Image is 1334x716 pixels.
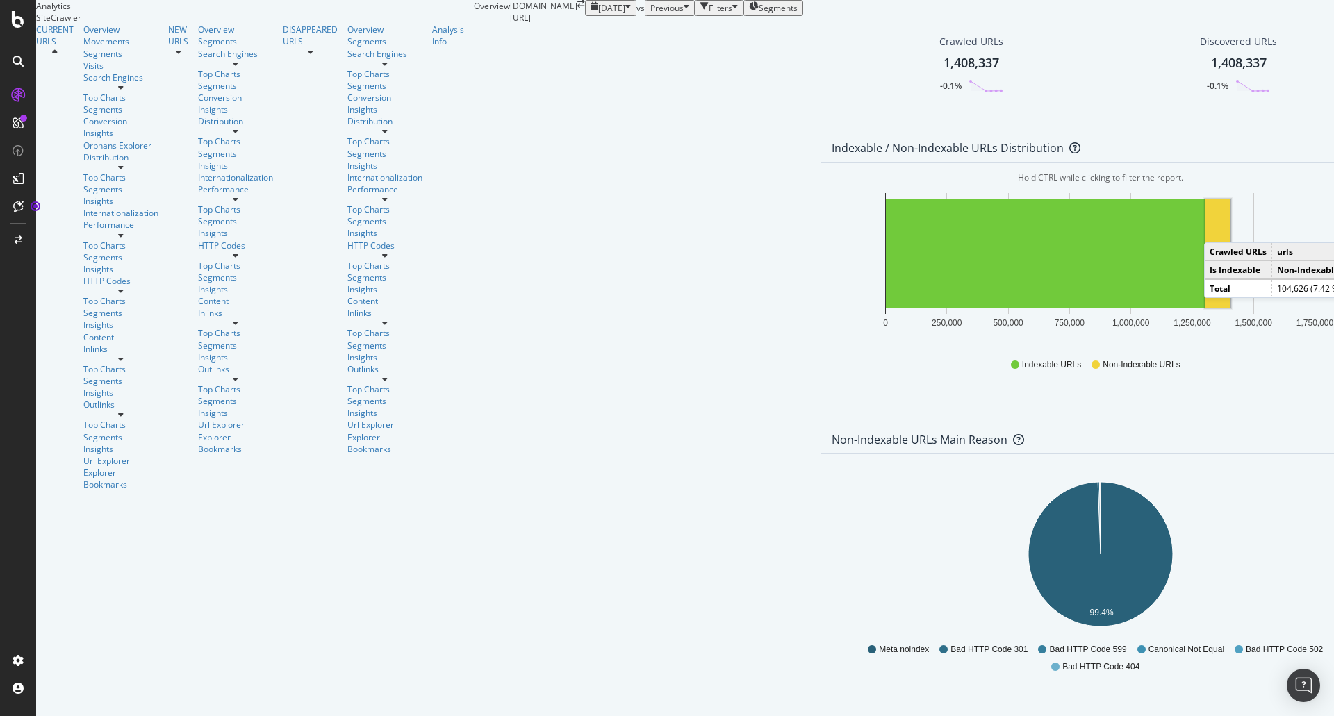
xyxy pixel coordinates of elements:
[83,375,158,387] div: Segments
[198,115,273,127] div: Distribution
[347,395,422,407] div: Segments
[83,295,158,307] a: Top Charts
[283,24,338,47] a: DISAPPEARED URLS
[347,103,422,115] div: Insights
[83,443,158,455] a: Insights
[347,295,422,307] div: Content
[347,203,422,215] div: Top Charts
[347,419,422,431] div: Url Explorer
[347,135,422,147] a: Top Charts
[198,307,273,319] a: Inlinks
[1103,359,1180,371] span: Non-Indexable URLs
[198,260,273,272] a: Top Charts
[198,431,273,455] a: Explorer Bookmarks
[168,24,188,47] a: NEW URLS
[83,151,158,163] div: Distribution
[83,240,158,251] a: Top Charts
[198,183,273,195] a: Performance
[1287,669,1320,702] div: Open Intercom Messenger
[198,327,273,339] a: Top Charts
[198,419,273,431] a: Url Explorer
[198,103,273,115] div: Insights
[347,351,422,363] div: Insights
[1022,359,1081,371] span: Indexable URLs
[1246,644,1323,656] span: Bad HTTP Code 502
[83,331,158,343] a: Content
[759,2,798,14] span: Segments
[347,24,422,35] a: Overview
[347,431,422,455] a: Explorer Bookmarks
[83,48,158,60] a: Segments
[347,407,422,419] a: Insights
[83,219,158,231] a: Performance
[83,343,158,355] div: Inlinks
[83,275,158,287] div: HTTP Codes
[347,240,422,251] div: HTTP Codes
[83,207,158,219] a: Internationalization
[1049,644,1126,656] span: Bad HTTP Code 599
[347,227,422,239] a: Insights
[83,127,158,139] a: Insights
[940,80,962,92] div: -0.1%
[347,172,422,183] a: Internationalization
[83,387,158,399] a: Insights
[832,433,1007,447] div: Non-Indexable URLs Main Reason
[950,644,1028,656] span: Bad HTTP Code 301
[83,72,158,83] a: Search Engines
[198,148,273,160] div: Segments
[83,467,158,490] a: Explorer Bookmarks
[347,340,422,351] a: Segments
[347,327,422,339] a: Top Charts
[1148,644,1224,656] span: Canonical Not Equal
[347,215,422,227] a: Segments
[347,115,422,127] a: Distribution
[83,60,104,72] a: Visits
[198,172,273,183] div: Internationalization
[83,251,158,263] div: Segments
[347,68,422,80] a: Top Charts
[347,48,422,60] div: Search Engines
[347,80,422,92] div: Segments
[198,215,273,227] div: Segments
[83,399,158,410] a: Outlinks
[198,68,273,80] div: Top Charts
[83,419,158,431] a: Top Charts
[198,92,273,103] a: Conversion
[83,307,158,319] a: Segments
[347,92,422,103] div: Conversion
[198,407,273,419] div: Insights
[198,160,273,172] a: Insights
[1211,54,1267,72] div: 1,408,337
[83,103,158,115] a: Segments
[347,35,422,47] a: Segments
[347,272,422,283] div: Segments
[83,92,158,103] a: Top Charts
[83,431,158,443] a: Segments
[432,24,464,47] div: Analysis Info
[198,295,273,307] a: Content
[83,140,158,151] div: Orphans Explorer
[198,240,273,251] div: HTTP Codes
[198,340,273,351] a: Segments
[347,363,422,375] div: Outlinks
[347,383,422,395] a: Top Charts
